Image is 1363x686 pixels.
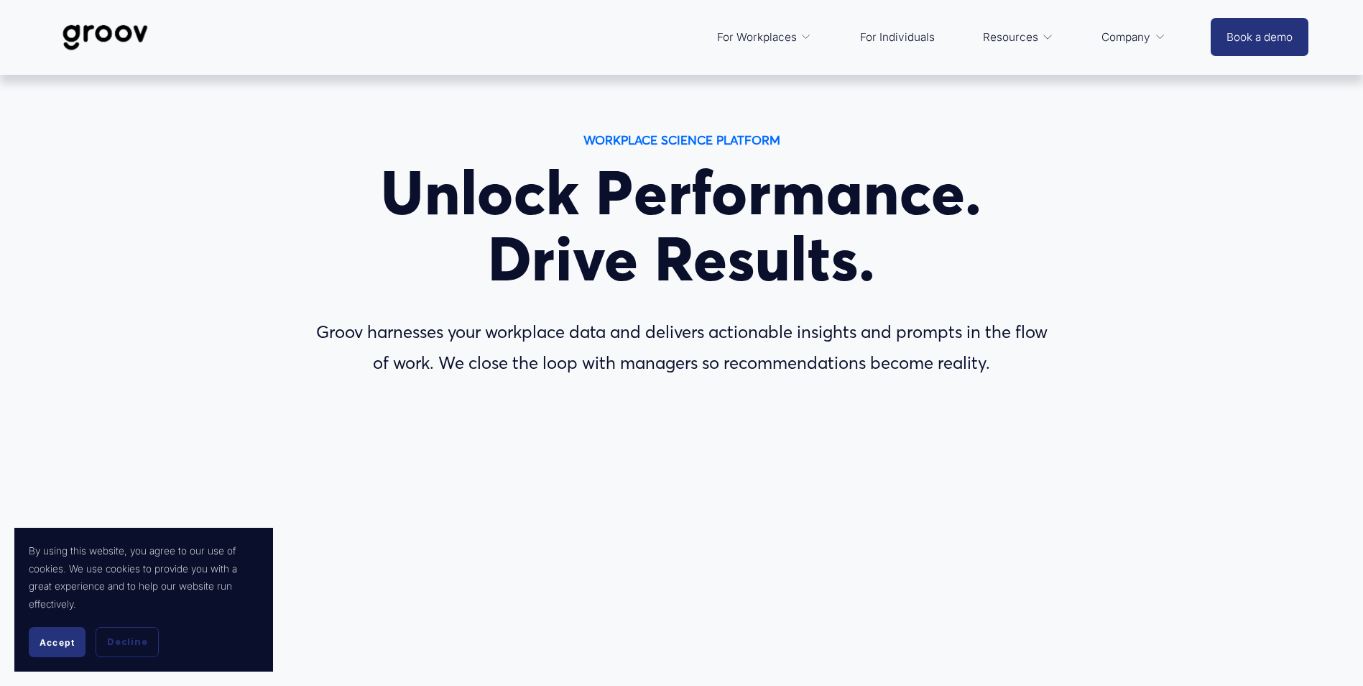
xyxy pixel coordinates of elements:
[306,160,1058,293] h1: Unlock Performance. Drive Results.
[710,20,819,55] a: folder dropdown
[14,528,273,672] section: Cookie banner
[976,20,1061,55] a: folder dropdown
[583,132,780,147] strong: WORKPLACE SCIENCE PLATFORM
[29,627,86,657] button: Accept
[1211,18,1308,56] a: Book a demo
[853,20,942,55] a: For Individuals
[29,542,259,613] p: By using this website, you agree to our use of cookies. We use cookies to provide you with a grea...
[306,317,1058,379] p: Groov harnesses your workplace data and delivers actionable insights and prompts in the flow of w...
[717,27,797,47] span: For Workplaces
[983,27,1038,47] span: Resources
[96,627,159,657] button: Decline
[107,636,147,649] span: Decline
[40,637,75,648] span: Accept
[1094,20,1173,55] a: folder dropdown
[1101,27,1150,47] span: Company
[55,14,156,61] img: Groov | Workplace Science Platform | Unlock Performance | Drive Results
